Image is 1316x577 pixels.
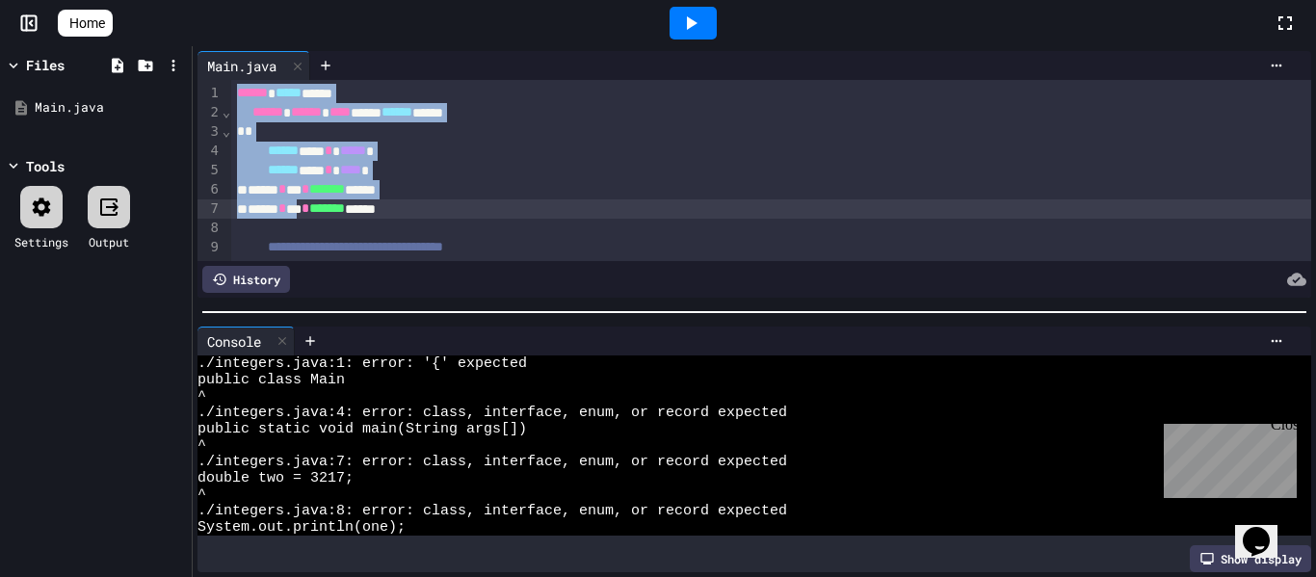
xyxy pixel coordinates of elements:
[26,156,65,176] div: Tools
[197,161,222,180] div: 5
[197,142,222,161] div: 4
[197,84,222,103] div: 1
[1156,416,1297,498] iframe: chat widget
[197,454,787,470] span: ./integers.java:7: error: class, interface, enum, or record expected
[197,437,206,454] span: ^
[8,8,133,122] div: Chat with us now!Close
[197,503,787,519] span: ./integers.java:8: error: class, interface, enum, or record expected
[202,266,290,293] div: History
[35,98,185,118] div: Main.java
[69,13,105,33] span: Home
[1235,500,1297,558] iframe: chat widget
[197,421,527,437] span: public static void main(String args[])
[197,327,295,355] div: Console
[14,233,68,250] div: Settings
[197,238,222,257] div: 9
[197,470,354,486] span: double two = 3217;
[197,519,406,536] span: System.out.println(one);
[1190,545,1311,572] div: Show display
[197,199,222,219] div: 7
[197,405,787,421] span: ./integers.java:4: error: class, interface, enum, or record expected
[58,10,113,37] a: Home
[197,180,222,199] div: 6
[222,123,231,139] span: Fold line
[197,103,222,122] div: 2
[197,51,310,80] div: Main.java
[197,388,206,405] span: ^
[197,122,222,142] div: 3
[89,233,129,250] div: Output
[197,219,222,238] div: 8
[197,486,206,503] span: ^
[197,355,527,372] span: ./integers.java:1: error: '{' expected
[26,55,65,75] div: Files
[197,56,286,76] div: Main.java
[197,257,222,276] div: 10
[197,372,345,388] span: public class Main
[197,331,271,352] div: Console
[222,104,231,119] span: Fold line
